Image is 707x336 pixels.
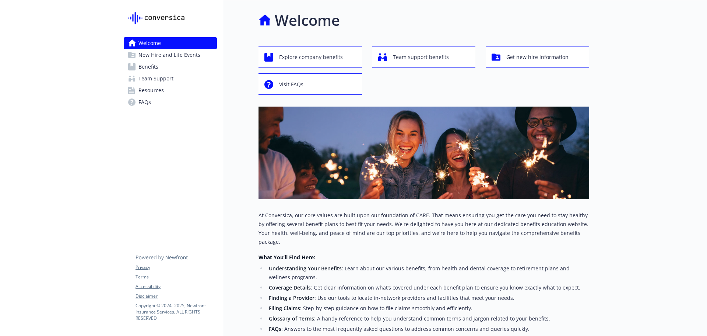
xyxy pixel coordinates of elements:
[506,50,569,64] span: Get new hire information
[267,294,589,302] li: : Use our tools to locate in-network providers and facilities that meet your needs.
[124,61,217,73] a: Benefits
[258,73,362,95] button: Visit FAQs
[258,107,589,199] img: overview page banner
[279,77,303,91] span: Visit FAQs
[138,37,161,49] span: Welcome
[269,305,300,312] strong: Filing Claims
[258,254,315,261] strong: What You’ll Find Here:
[136,293,217,299] a: Disclaimer
[138,73,173,84] span: Team Support
[267,314,589,323] li: : A handy reference to help you understand common terms and jargon related to your benefits.
[136,274,217,280] a: Terms
[279,50,343,64] span: Explore company benefits
[136,283,217,290] a: Accessibility
[269,325,281,332] strong: FAQs
[136,264,217,271] a: Privacy
[269,315,314,322] strong: Glossary of Terms
[393,50,449,64] span: Team support benefits
[269,265,342,272] strong: Understanding Your Benefits
[124,84,217,96] a: Resources
[267,304,589,313] li: : Step-by-step guidance on how to file claims smoothly and efficiently.
[275,9,340,31] h1: Welcome
[138,49,200,61] span: New Hire and Life Events
[372,46,476,67] button: Team support benefits
[138,96,151,108] span: FAQs
[486,46,589,67] button: Get new hire information
[258,46,362,67] button: Explore company benefits
[124,96,217,108] a: FAQs
[124,37,217,49] a: Welcome
[124,73,217,84] a: Team Support
[269,294,314,301] strong: Finding a Provider
[138,84,164,96] span: Resources
[138,61,158,73] span: Benefits
[136,302,217,321] p: Copyright © 2024 - 2025 , Newfront Insurance Services, ALL RIGHTS RESERVED
[258,211,589,246] p: At Conversica, our core values are built upon our foundation of CARE. That means ensuring you get...
[267,283,589,292] li: : Get clear information on what’s covered under each benefit plan to ensure you know exactly what...
[269,284,311,291] strong: Coverage Details
[124,49,217,61] a: New Hire and Life Events
[267,325,589,333] li: : Answers to the most frequently asked questions to address common concerns and queries quickly.
[267,264,589,282] li: : Learn about our various benefits, from health and dental coverage to retirement plans and welln...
